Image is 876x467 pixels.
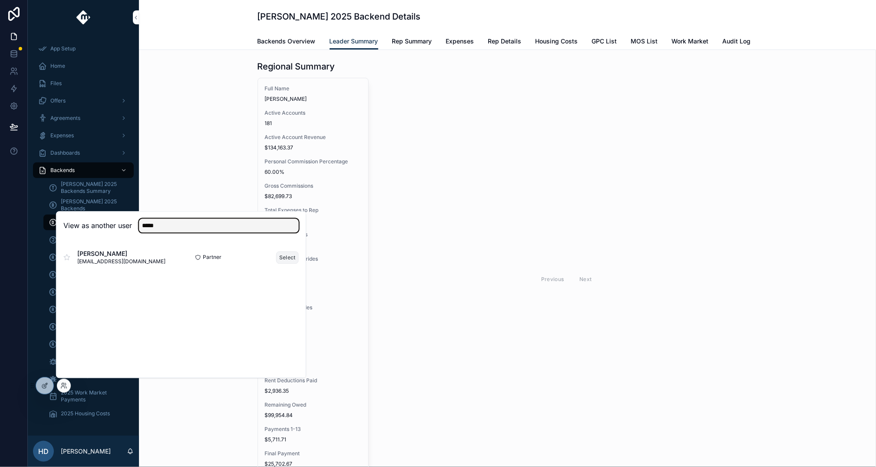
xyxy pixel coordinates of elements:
span: Active Account Revenue [265,134,361,141]
a: Offers [33,93,134,109]
a: 2025 GPC Customer List [43,354,134,369]
span: Already Paid [265,353,361,360]
span: $115,784.59 [265,339,361,346]
span: $7,135.35 [265,217,361,224]
span: $5,711.71 [265,436,361,443]
span: Agreements [50,115,80,122]
span: Remaining Owed [265,401,361,408]
a: Leader Summary [330,33,378,50]
a: Agreements [33,110,134,126]
a: [PERSON_NAME] 2025 Backends [43,215,134,230]
span: Expenses [50,132,74,139]
a: [PERSON_NAME] 2025 Backends [43,284,134,300]
a: Expenses [33,128,134,143]
span: Rep Details [488,37,522,46]
span: Audit Log [723,37,751,46]
span: Net Earnings [265,328,361,335]
span: Total Expenses to Rep [265,207,361,214]
a: [PERSON_NAME] 2025 Backends Summary [43,180,134,195]
span: Team Expenses [265,280,361,287]
h2: View as another user [63,221,132,231]
span: Rep Summary [392,37,432,46]
a: MOS List [631,33,658,51]
span: $12,742.71 [265,266,361,273]
span: 60.00% [265,169,361,176]
span: Total Gross Overrides [265,255,361,262]
img: App logo [76,10,91,24]
span: $82,699.73 [265,193,361,200]
span: Active Accounts [265,109,361,116]
span: HD [38,446,49,457]
span: GPC List [592,37,617,46]
a: GPC List [592,33,617,51]
a: Housing Costs [536,33,578,51]
span: Gross Commissions [265,182,361,189]
a: Backends [33,162,134,178]
span: Home [50,63,65,70]
span: Total Net Overrides [265,304,361,311]
span: [PERSON_NAME] 2025 Backends Summary [61,181,125,195]
a: [PERSON_NAME] 2025 Backends [43,319,134,335]
p: [PERSON_NAME] [61,447,111,456]
a: Files [33,76,134,91]
a: Work Market [672,33,709,51]
span: [PERSON_NAME] [77,250,165,258]
span: 2025 Work Market Payments [61,389,125,403]
a: Rep Summary [392,33,432,51]
a: Rep Details [488,33,522,51]
span: Full Name [265,85,361,92]
span: 2025 Mosquito Customer List [61,372,125,386]
a: 2025 Housing Costs [43,406,134,421]
span: $1,987.12 [265,290,361,297]
span: Dashboards [50,149,80,156]
h1: Regional Summary [258,60,335,73]
a: [PERSON_NAME] 2025 Backends [43,197,134,213]
span: Final Payment [265,450,361,457]
button: Select [276,251,299,264]
span: Work Market [672,37,709,46]
span: Payments 1-13 [265,426,361,433]
span: Personal Commission Percentage [265,158,361,165]
span: Backends [50,167,75,174]
a: [PERSON_NAME] 2025 Backends [43,301,134,317]
span: 2025 Housing Costs [61,410,110,417]
span: [PERSON_NAME] [265,96,361,103]
span: Rent Deductions Paid [265,377,361,384]
span: Housing Costs [536,37,578,46]
h1: [PERSON_NAME] 2025 Backend Details [258,10,421,23]
span: [PERSON_NAME] 2025 Backends [61,198,125,212]
a: Dashboards [33,145,134,161]
a: [PERSON_NAME] 2025 Backend [43,336,134,352]
a: Expenses [446,33,474,51]
span: App Setup [50,45,76,52]
span: Files [50,80,62,87]
span: MOS List [631,37,658,46]
span: $134,163.37 [265,144,361,151]
span: [EMAIL_ADDRESS][DOMAIN_NAME] [77,258,165,265]
span: Offers [50,97,66,104]
span: Partner [203,254,221,261]
a: Audit Log [723,33,751,51]
span: $99,954.84 [265,412,361,419]
span: $18,766.10 [265,363,361,370]
span: $14,422.22 [265,315,361,321]
span: Leader Summary [330,37,378,46]
a: 2025 Work Market Payments [43,388,134,404]
a: Home [33,58,134,74]
span: $2,936.35 [265,388,361,394]
a: [PERSON_NAME] 2025 Backends [43,267,134,282]
span: Net Commissions [265,231,361,238]
span: Expenses [446,37,474,46]
a: 2025 Mosquito Customer List [43,371,134,387]
span: Backends Overview [258,37,316,46]
div: scrollable content [28,35,139,433]
a: [PERSON_NAME] 2025 Backends [43,232,134,248]
span: 181 [265,120,361,127]
a: App Setup [33,41,134,56]
a: Backends Overview [258,33,316,51]
span: $75,564.38 [265,242,361,248]
a: [PERSON_NAME] 2025 Backends [43,249,134,265]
